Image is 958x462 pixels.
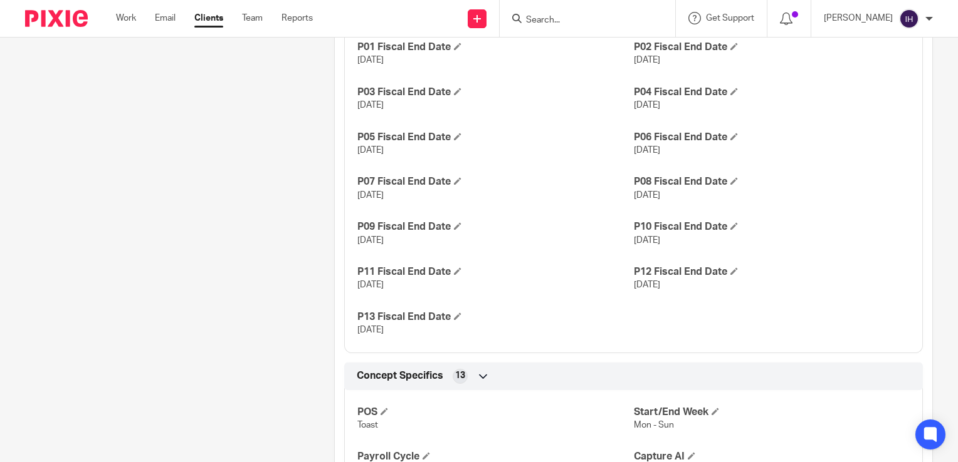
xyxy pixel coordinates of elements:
span: [DATE] [634,146,660,155]
a: Clients [194,12,223,24]
input: Search [525,15,638,26]
span: Mon - Sun [634,421,674,429]
span: Get Support [706,14,754,23]
h4: P09 Fiscal End Date [357,220,633,234]
h4: P08 Fiscal End Date [634,175,910,188]
span: [DATE] [634,101,660,110]
span: [DATE] [357,191,384,200]
h4: P03 Fiscal End Date [357,86,633,99]
a: Email [155,12,176,24]
h4: P12 Fiscal End Date [634,265,910,279]
h4: Start/End Week [634,406,910,419]
h4: P06 Fiscal End Date [634,131,910,144]
span: [DATE] [357,101,384,110]
span: [DATE] [357,56,384,64]
h4: P13 Fiscal End Date [357,311,633,324]
h4: POS [357,406,633,419]
span: [DATE] [357,326,384,334]
h4: P02 Fiscal End Date [634,41,910,54]
p: [PERSON_NAME] [824,12,893,24]
h4: P10 Fiscal End Date [634,220,910,234]
h4: P04 Fiscal End Date [634,86,910,99]
span: [DATE] [634,236,660,245]
span: [DATE] [357,236,384,245]
h4: P05 Fiscal End Date [357,131,633,144]
span: Concept Specifics [357,369,443,382]
a: Work [116,12,136,24]
span: [DATE] [357,280,384,289]
span: Toast [357,421,378,429]
span: [DATE] [634,280,660,289]
a: Team [242,12,263,24]
span: [DATE] [634,191,660,200]
h4: P07 Fiscal End Date [357,175,633,188]
img: Pixie [25,10,88,27]
h4: P01 Fiscal End Date [357,41,633,54]
span: 13 [455,369,465,382]
h4: P11 Fiscal End Date [357,265,633,279]
a: Reports [282,12,313,24]
img: svg%3E [899,9,919,29]
span: [DATE] [357,146,384,155]
span: [DATE] [634,56,660,64]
